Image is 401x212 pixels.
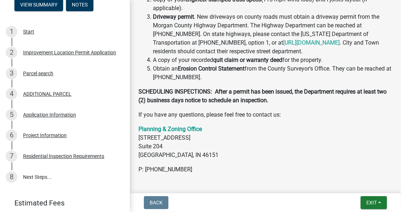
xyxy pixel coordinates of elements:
div: 2 [6,47,17,58]
span: Back [150,200,163,206]
p: [STREET_ADDRESS] Suite 204 [GEOGRAPHIC_DATA], IN 46151 [138,125,392,159]
wm-modal-confirm: Summary [14,2,63,8]
div: 3 [6,68,17,79]
div: ADDITIONAL PARCEL [23,91,71,96]
a: [URL][DOMAIN_NAME] [283,39,340,46]
strong: SCHEDULING INSPECTIONS: After a permit has been issued, the Department requires at least two (2) ... [138,88,387,104]
strong: Driveway permit [153,13,194,20]
wm-modal-confirm: Notes [66,2,93,8]
div: 6 [6,130,17,141]
div: 1 [6,26,17,37]
span: Exit [366,200,377,206]
li: . New driveways on county roads must obtain a driveway permit from the Morgan County Highway Depa... [153,13,392,56]
p: If you have any questions, please feel free to contact us: [138,110,392,119]
li: A copy of your recorded for the property. [153,56,392,64]
button: Exit [361,196,387,209]
div: Project Information [23,133,67,138]
div: 8 [6,171,17,183]
div: 4 [6,88,17,100]
div: Application Information [23,112,76,117]
div: Residential Inspection Requirements [23,154,104,159]
div: 5 [6,109,17,121]
div: Start [23,29,34,34]
a: Estimated Fees [6,196,118,210]
strong: quit claim or warranty deed [213,57,282,63]
p: P: [PHONE_NUMBER] [138,165,392,174]
div: Improvement Location Permit Application [23,50,116,55]
strong: Erosion Control Statement [178,65,244,72]
div: Parcel search [23,71,53,76]
li: Obtain an from the County Surveyor's Office. They can be reached at [PHONE_NUMBER]. [153,64,392,82]
button: Back [144,196,168,209]
a: Planning & Zoning Office [138,126,202,132]
div: 7 [6,150,17,162]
